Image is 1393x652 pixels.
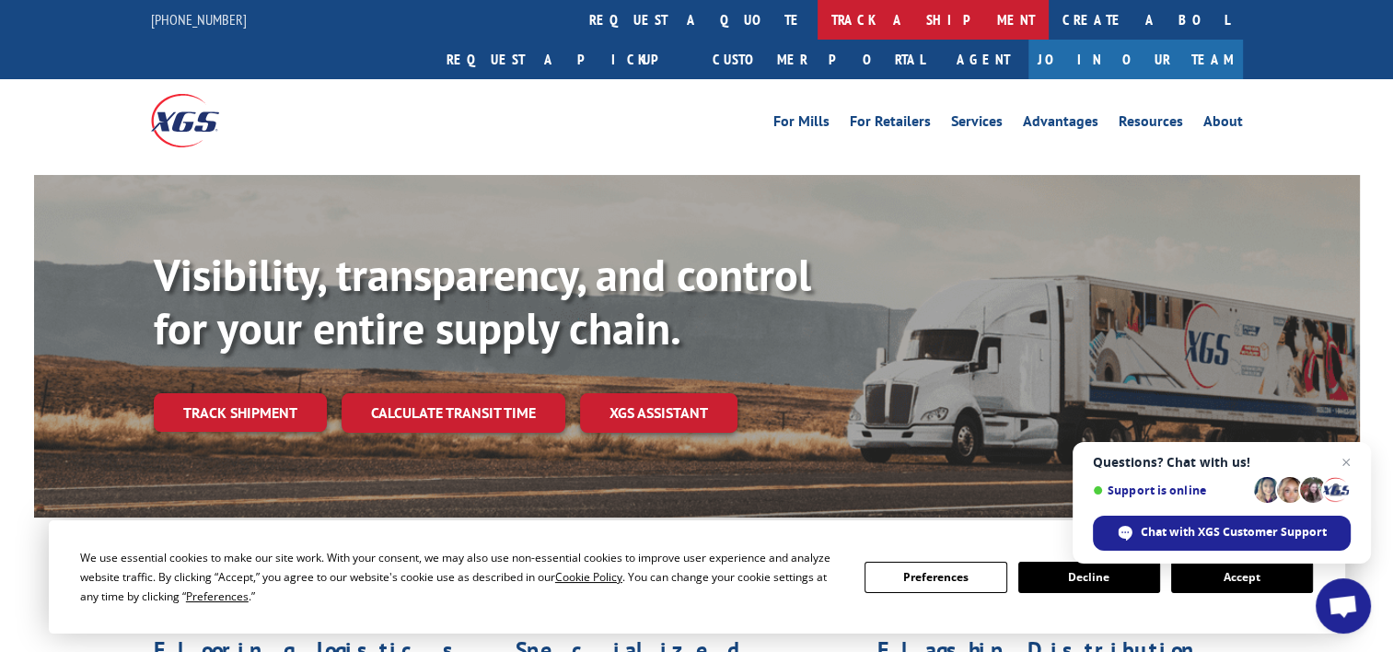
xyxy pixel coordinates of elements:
a: For Mills [773,114,830,134]
a: Resources [1119,114,1183,134]
a: Join Our Team [1028,40,1243,79]
button: Accept [1171,562,1313,593]
a: Agent [938,40,1028,79]
a: Advantages [1023,114,1098,134]
a: About [1203,114,1243,134]
div: Cookie Consent Prompt [49,520,1345,634]
a: Services [951,114,1003,134]
span: Close chat [1335,451,1357,473]
button: Decline [1018,562,1160,593]
div: We use essential cookies to make our site work. With your consent, we may also use non-essential ... [80,548,842,606]
a: Calculate transit time [342,393,565,433]
a: Request a pickup [433,40,699,79]
span: Questions? Chat with us! [1093,455,1351,470]
div: Open chat [1316,578,1371,634]
a: XGS ASSISTANT [580,393,737,433]
b: Visibility, transparency, and control for your entire supply chain. [154,246,811,356]
a: Track shipment [154,393,327,432]
span: Support is online [1093,483,1248,497]
a: For Retailers [850,114,931,134]
div: Chat with XGS Customer Support [1093,516,1351,551]
span: Chat with XGS Customer Support [1141,524,1327,541]
a: [PHONE_NUMBER] [151,10,247,29]
span: Cookie Policy [555,569,622,585]
a: Customer Portal [699,40,938,79]
span: Preferences [186,588,249,604]
button: Preferences [865,562,1006,593]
